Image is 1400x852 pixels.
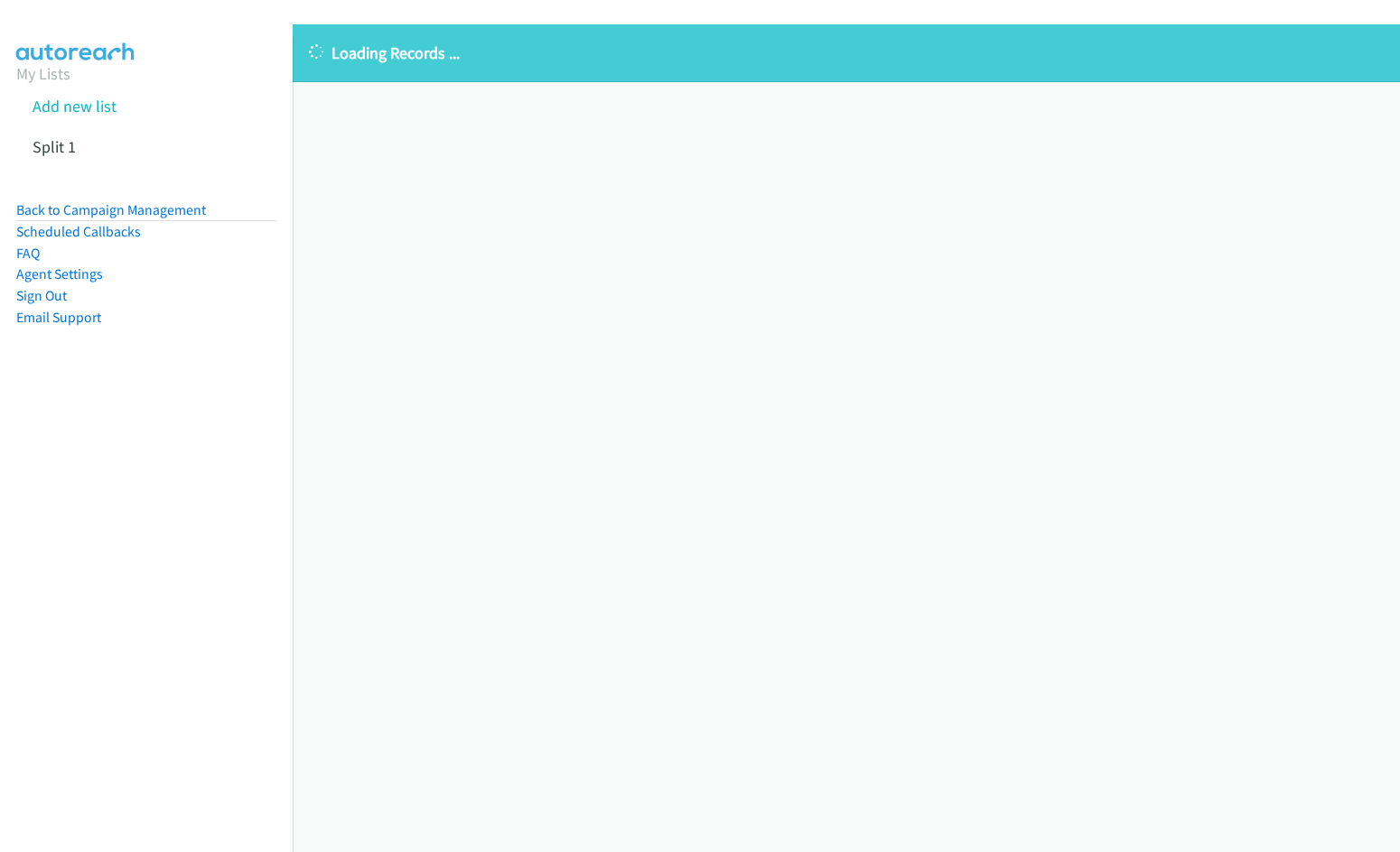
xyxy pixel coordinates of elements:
[33,136,76,157] a: Split 1
[16,265,103,282] a: Agent Settings
[16,63,70,84] a: My Lists
[16,223,141,240] a: Scheduled Callbacks
[16,245,40,262] a: FAQ
[16,201,206,218] a: Back to Campaign Management
[309,41,1384,65] p: Loading Records ...
[16,287,67,304] a: Sign Out
[33,96,117,116] a: Add new list
[16,309,101,326] a: Email Support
